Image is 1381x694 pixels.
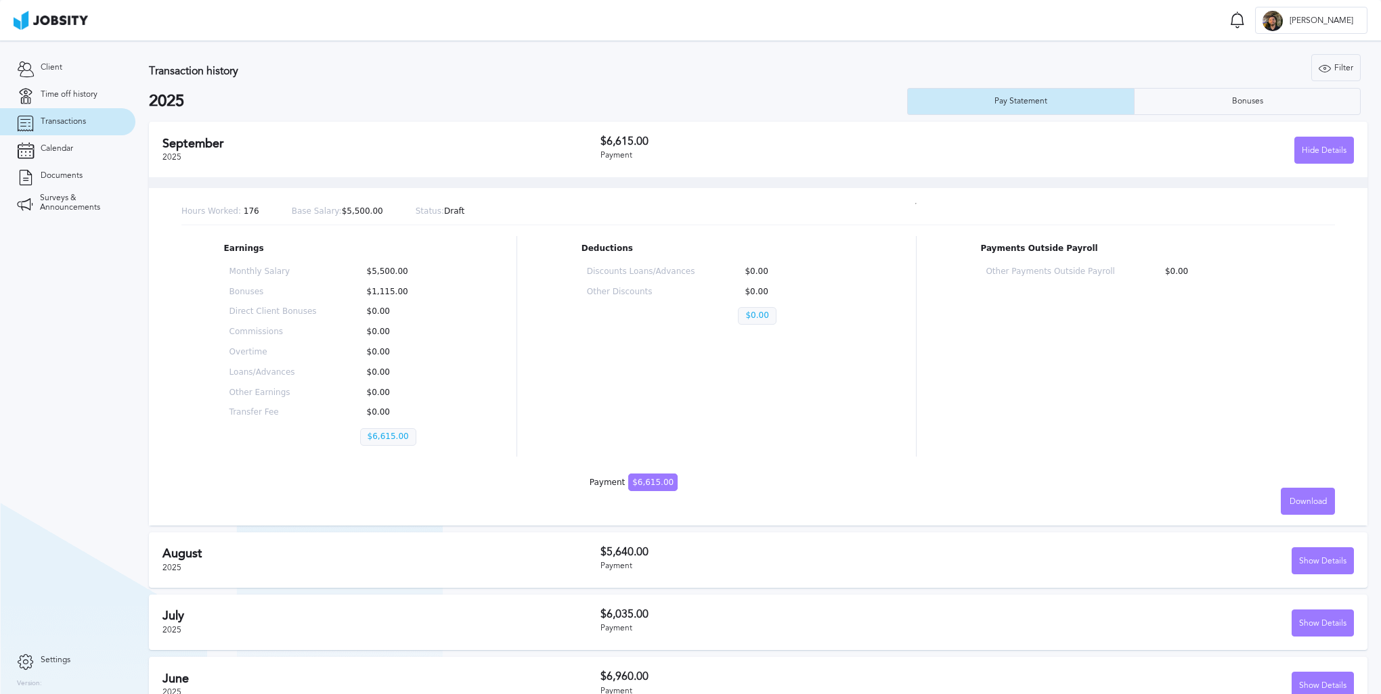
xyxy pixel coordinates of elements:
div: Payment [600,624,978,633]
p: $0.00 [360,388,447,398]
p: $0.00 [360,368,447,377]
button: Filter [1311,54,1361,81]
p: Payments Outside Payroll [980,244,1292,254]
p: Other Discounts [587,287,695,297]
span: Download [1290,497,1327,507]
p: $0.00 [360,348,447,357]
span: Status: [416,206,444,216]
span: 2025 [162,563,181,572]
p: $5,500.00 [360,267,447,277]
button: Pay Statement [907,88,1134,115]
h2: June [162,672,600,686]
p: Bonuses [229,287,317,297]
h2: July [162,609,600,623]
h2: 2025 [149,92,907,111]
span: $6,615.00 [628,473,678,491]
span: [PERSON_NAME] [1283,16,1360,26]
h3: Transaction history [149,65,812,77]
p: Direct Client Bonuses [229,307,317,317]
p: $0.00 [738,307,776,325]
h3: $6,035.00 [600,608,978,620]
p: $1,115.00 [360,287,447,297]
div: Payment [600,561,978,571]
p: Transfer Fee [229,408,317,417]
button: Download [1281,488,1335,515]
p: Deductions [582,244,852,254]
p: Discounts Loans/Advances [587,267,695,277]
span: 2025 [162,625,181,634]
div: Show Details [1292,548,1353,575]
button: Bonuses [1134,88,1361,115]
p: Overtime [229,348,317,357]
span: Settings [41,655,70,665]
p: Other Payments Outside Payroll [986,267,1114,277]
h2: August [162,547,600,561]
h2: September [162,137,600,151]
span: Calendar [41,144,73,154]
p: $0.00 [738,287,846,297]
span: Surveys & Announcements [40,193,118,212]
span: Time off history [41,90,97,99]
div: Hide Details [1295,137,1353,164]
p: $0.00 [360,327,447,337]
p: $0.00 [738,267,846,277]
span: Documents [41,171,83,181]
span: Hours Worked: [181,206,241,216]
p: Other Earnings [229,388,317,398]
p: $0.00 [360,408,447,417]
p: $6,615.00 [360,428,416,446]
div: Show Details [1292,610,1353,637]
p: Monthly Salary [229,267,317,277]
h3: $6,615.00 [600,135,978,147]
p: Loans/Advances [229,368,317,377]
span: Transactions [41,117,86,126]
button: Show Details [1292,609,1354,637]
img: ab4bad089aa723f57921c736e9817d99.png [14,11,88,30]
div: Pay Statement [988,97,1054,106]
div: J [1263,11,1283,31]
div: Payment [600,151,978,160]
p: $0.00 [360,307,447,317]
div: Bonuses [1225,97,1270,106]
p: Draft [416,207,465,216]
h3: $6,960.00 [600,670,978,683]
p: Earnings [224,244,453,254]
button: Show Details [1292,547,1354,574]
p: Commissions [229,327,317,337]
span: Base Salary: [292,206,342,216]
p: $0.00 [1158,267,1287,277]
p: 176 [181,207,259,216]
div: Filter [1312,55,1360,82]
h3: $5,640.00 [600,546,978,558]
button: Hide Details [1294,137,1354,164]
p: $5,500.00 [292,207,383,216]
div: Payment [590,478,678,488]
label: Version: [17,680,42,688]
span: 2025 [162,152,181,162]
button: J[PERSON_NAME] [1255,7,1367,34]
span: Client [41,63,62,72]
